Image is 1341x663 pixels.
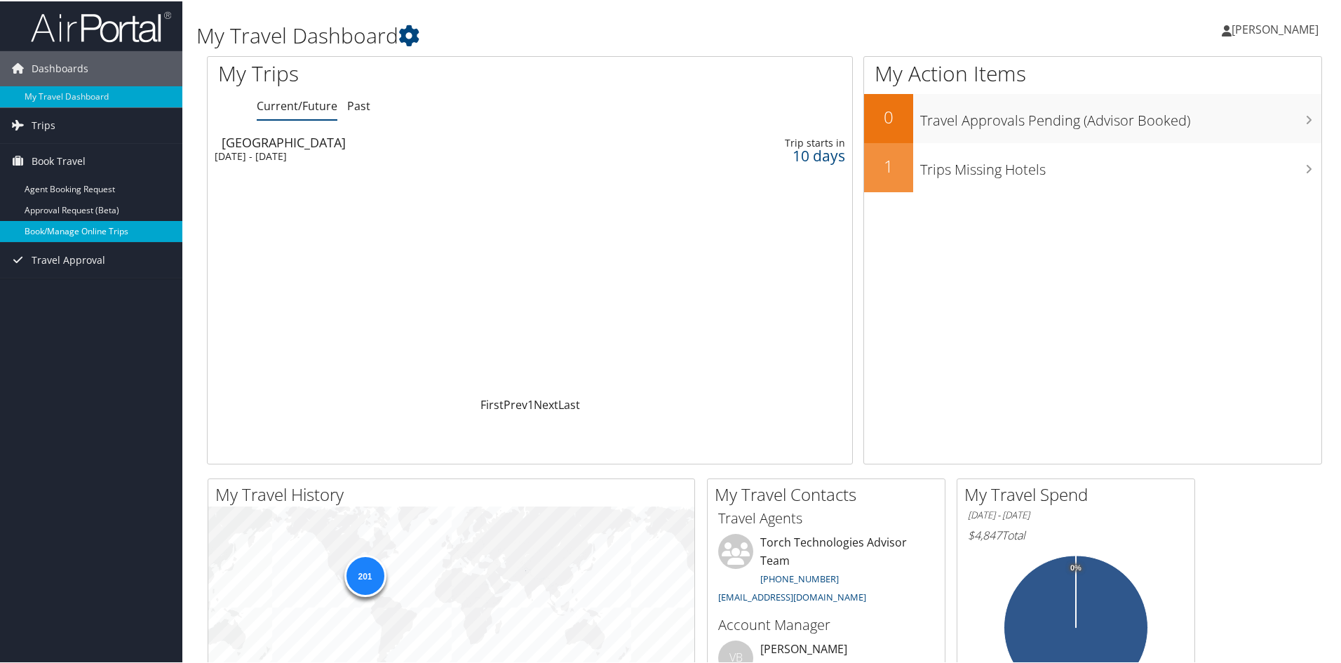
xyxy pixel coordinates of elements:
[347,97,370,112] a: Past
[864,104,913,128] h2: 0
[527,396,534,411] a: 1
[718,589,866,602] a: [EMAIL_ADDRESS][DOMAIN_NAME]
[1222,7,1333,49] a: [PERSON_NAME]
[968,526,1184,542] h6: Total
[920,102,1321,129] h3: Travel Approvals Pending (Advisor Booked)
[32,142,86,178] span: Book Travel
[864,153,913,177] h2: 1
[715,481,945,505] h2: My Travel Contacts
[344,553,386,595] div: 201
[32,107,55,142] span: Trips
[1070,563,1081,571] tspan: 0%
[480,396,504,411] a: First
[864,58,1321,87] h1: My Action Items
[1232,20,1319,36] span: [PERSON_NAME]
[257,97,337,112] a: Current/Future
[32,50,88,85] span: Dashboards
[215,481,694,505] h2: My Travel History
[218,58,573,87] h1: My Trips
[760,571,839,584] a: [PHONE_NUMBER]
[711,533,941,608] li: Torch Technologies Advisor Team
[32,241,105,276] span: Travel Approval
[968,507,1184,521] h6: [DATE] - [DATE]
[718,507,934,527] h3: Travel Agents
[864,93,1321,142] a: 0Travel Approvals Pending (Advisor Booked)
[964,481,1194,505] h2: My Travel Spend
[196,20,954,49] h1: My Travel Dashboard
[504,396,527,411] a: Prev
[222,135,630,147] div: [GEOGRAPHIC_DATA]
[920,152,1321,178] h3: Trips Missing Hotels
[864,142,1321,191] a: 1Trips Missing Hotels
[215,149,623,161] div: [DATE] - [DATE]
[558,396,580,411] a: Last
[718,614,934,634] h3: Account Manager
[534,396,558,411] a: Next
[31,9,171,42] img: airportal-logo.png
[707,135,846,148] div: Trip starts in
[968,526,1002,542] span: $4,847
[707,148,846,161] div: 10 days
